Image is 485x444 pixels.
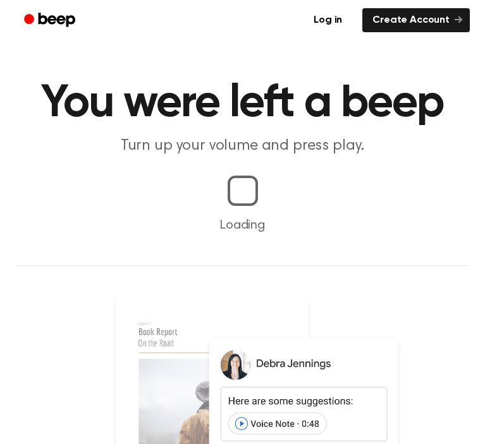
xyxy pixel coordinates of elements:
[15,136,470,155] p: Turn up your volume and press play.
[362,8,470,32] a: Create Account
[15,81,470,126] h1: You were left a beep
[301,6,355,35] a: Log in
[15,216,470,235] p: Loading
[15,8,87,33] a: Beep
